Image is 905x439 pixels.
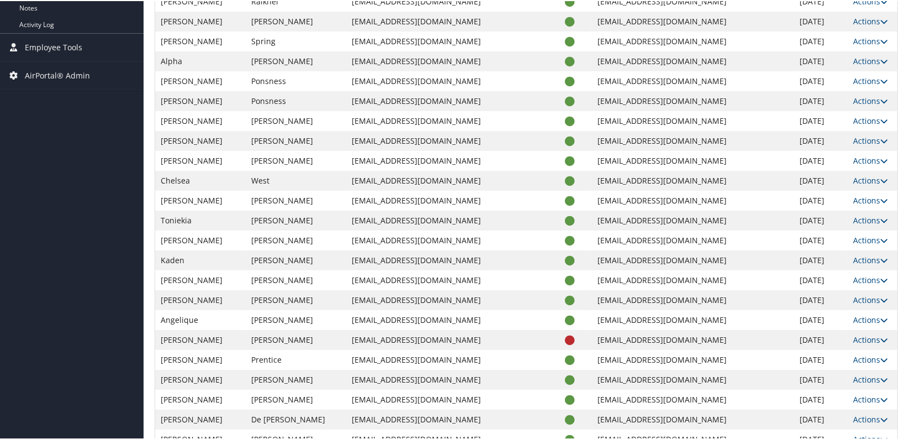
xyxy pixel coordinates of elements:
td: [DATE] [794,369,848,389]
td: [EMAIL_ADDRESS][DOMAIN_NAME] [346,249,548,269]
td: Prentice [246,349,346,369]
td: [EMAIL_ADDRESS][DOMAIN_NAME] [592,190,794,210]
td: [DATE] [794,329,848,349]
td: [PERSON_NAME] [246,269,346,289]
td: [EMAIL_ADDRESS][DOMAIN_NAME] [346,389,548,409]
td: [EMAIL_ADDRESS][DOMAIN_NAME] [346,289,548,309]
td: Ponsness [246,70,346,90]
td: [EMAIL_ADDRESS][DOMAIN_NAME] [592,170,794,190]
td: [PERSON_NAME] [155,30,246,50]
td: [DATE] [794,389,848,409]
a: Actions [853,35,888,45]
td: [EMAIL_ADDRESS][DOMAIN_NAME] [592,389,794,409]
td: De [PERSON_NAME] [246,409,346,428]
td: [DATE] [794,210,848,229]
a: Actions [853,95,888,105]
td: [EMAIL_ADDRESS][DOMAIN_NAME] [346,369,548,389]
td: [EMAIL_ADDRESS][DOMAIN_NAME] [346,30,548,50]
td: Kaden [155,249,246,269]
td: [EMAIL_ADDRESS][DOMAIN_NAME] [346,90,548,110]
td: [EMAIL_ADDRESS][DOMAIN_NAME] [592,329,794,349]
td: [EMAIL_ADDRESS][DOMAIN_NAME] [592,210,794,229]
span: Employee Tools [25,33,82,60]
td: [EMAIL_ADDRESS][DOMAIN_NAME] [592,369,794,389]
td: [DATE] [794,50,848,70]
td: [EMAIL_ADDRESS][DOMAIN_NAME] [346,269,548,289]
td: [PERSON_NAME] [246,150,346,170]
td: [EMAIL_ADDRESS][DOMAIN_NAME] [346,329,548,349]
a: Actions [853,174,888,185]
td: [PERSON_NAME] [155,349,246,369]
a: Actions [853,234,888,244]
td: [PERSON_NAME] [246,249,346,269]
td: [EMAIL_ADDRESS][DOMAIN_NAME] [346,409,548,428]
td: [DATE] [794,130,848,150]
td: [EMAIL_ADDRESS][DOMAIN_NAME] [346,150,548,170]
span: AirPortal® Admin [25,61,90,88]
a: Actions [853,274,888,284]
td: [EMAIL_ADDRESS][DOMAIN_NAME] [346,50,548,70]
td: [DATE] [794,190,848,210]
a: Actions [853,194,888,205]
a: Actions [853,373,888,384]
td: [PERSON_NAME] [246,50,346,70]
a: Actions [853,55,888,65]
td: Alpha [155,50,246,70]
td: [PERSON_NAME] [246,369,346,389]
td: [EMAIL_ADDRESS][DOMAIN_NAME] [592,289,794,309]
td: [PERSON_NAME] [246,229,346,249]
td: [EMAIL_ADDRESS][DOMAIN_NAME] [346,349,548,369]
td: [PERSON_NAME] [155,269,246,289]
td: [PERSON_NAME] [155,150,246,170]
td: [PERSON_NAME] [155,110,246,130]
td: West [246,170,346,190]
td: Spring [246,30,346,50]
td: [DATE] [794,70,848,90]
td: [EMAIL_ADDRESS][DOMAIN_NAME] [346,190,548,210]
td: [EMAIL_ADDRESS][DOMAIN_NAME] [346,11,548,30]
td: [DATE] [794,30,848,50]
a: Actions [853,214,888,224]
td: [EMAIL_ADDRESS][DOMAIN_NAME] [346,110,548,130]
td: Toniekia [155,210,246,229]
td: [PERSON_NAME] [155,369,246,389]
td: [DATE] [794,269,848,289]
td: Ponsness [246,90,346,110]
a: Actions [853,333,888,344]
td: [PERSON_NAME] [155,329,246,349]
td: [PERSON_NAME] [155,389,246,409]
td: [EMAIL_ADDRESS][DOMAIN_NAME] [592,130,794,150]
td: [DATE] [794,170,848,190]
td: [EMAIL_ADDRESS][DOMAIN_NAME] [346,130,548,150]
a: Actions [853,393,888,404]
td: [PERSON_NAME] [246,11,346,30]
td: [PERSON_NAME] [155,130,246,150]
td: [EMAIL_ADDRESS][DOMAIN_NAME] [592,70,794,90]
td: [EMAIL_ADDRESS][DOMAIN_NAME] [346,309,548,329]
td: [PERSON_NAME] [155,90,246,110]
a: Actions [853,413,888,424]
td: [PERSON_NAME] [246,110,346,130]
td: [DATE] [794,110,848,130]
td: [DATE] [794,229,848,249]
td: [PERSON_NAME] [155,289,246,309]
td: [DATE] [794,409,848,428]
td: [PERSON_NAME] [246,210,346,229]
td: Chelsea [155,170,246,190]
a: Actions [853,154,888,165]
td: [EMAIL_ADDRESS][DOMAIN_NAME] [346,170,548,190]
a: Actions [853,114,888,125]
td: [DATE] [794,11,848,30]
td: [EMAIL_ADDRESS][DOMAIN_NAME] [346,70,548,90]
td: [PERSON_NAME] [155,409,246,428]
td: [PERSON_NAME] [246,389,346,409]
td: [EMAIL_ADDRESS][DOMAIN_NAME] [592,11,794,30]
a: Actions [853,254,888,264]
td: [EMAIL_ADDRESS][DOMAIN_NAME] [592,150,794,170]
td: [EMAIL_ADDRESS][DOMAIN_NAME] [592,50,794,70]
a: Actions [853,294,888,304]
a: Actions [853,134,888,145]
td: [PERSON_NAME] [246,329,346,349]
td: [DATE] [794,249,848,269]
td: [EMAIL_ADDRESS][DOMAIN_NAME] [592,349,794,369]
